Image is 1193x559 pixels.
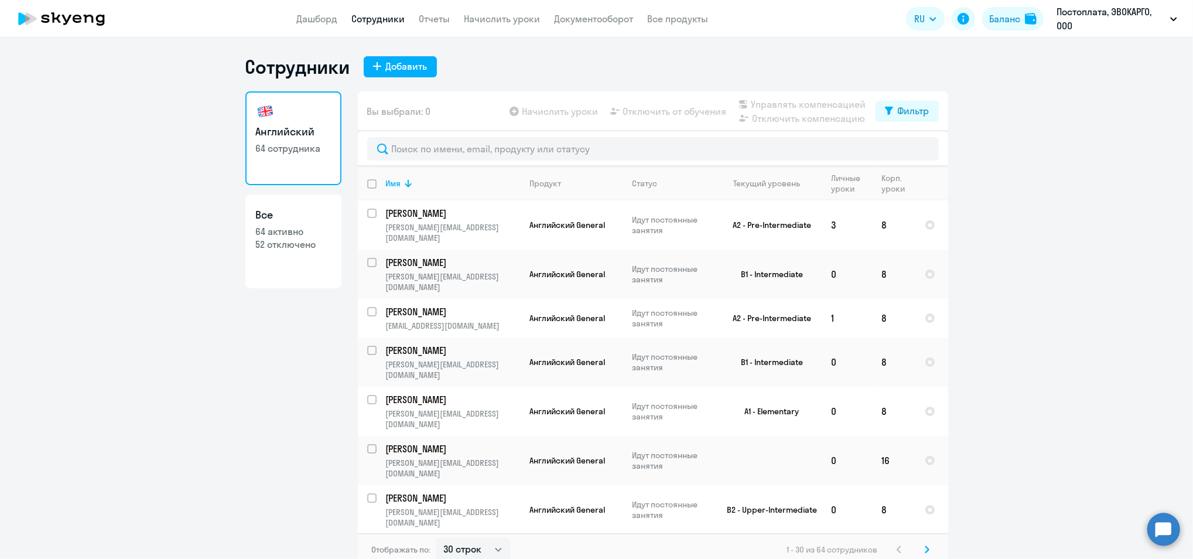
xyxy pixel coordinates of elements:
[822,436,873,485] td: 0
[713,387,822,436] td: A1 - Elementary
[245,195,341,288] a: Все64 активно52 отключено
[386,222,520,243] p: [PERSON_NAME][EMAIL_ADDRESS][DOMAIN_NAME]
[530,455,606,466] span: Английский General
[633,178,658,189] div: Статус
[723,178,822,189] div: Текущий уровень
[882,173,915,194] div: Корп. уроки
[832,173,864,194] div: Личные уроки
[386,305,520,318] a: [PERSON_NAME]
[256,207,331,223] h3: Все
[386,305,518,318] p: [PERSON_NAME]
[733,178,800,189] div: Текущий уровень
[297,13,338,25] a: Дашборд
[386,442,520,455] a: [PERSON_NAME]
[419,13,450,25] a: Отчеты
[873,485,915,534] td: 8
[530,178,623,189] div: Продукт
[633,352,713,373] p: Идут постоянные занятия
[530,357,606,367] span: Английский General
[386,321,520,331] p: [EMAIL_ADDRESS][DOMAIN_NAME]
[982,7,1044,30] button: Балансbalance
[822,338,873,387] td: 0
[386,344,518,357] p: [PERSON_NAME]
[386,393,520,406] a: [PERSON_NAME]
[386,507,520,528] p: [PERSON_NAME][EMAIL_ADDRESS][DOMAIN_NAME]
[386,178,520,189] div: Имя
[386,207,518,220] p: [PERSON_NAME]
[386,458,520,479] p: [PERSON_NAME][EMAIL_ADDRESS][DOMAIN_NAME]
[713,485,822,534] td: B2 - Upper-Intermediate
[386,359,520,380] p: [PERSON_NAME][EMAIL_ADDRESS][DOMAIN_NAME]
[386,256,518,269] p: [PERSON_NAME]
[822,250,873,299] td: 0
[386,492,518,505] p: [PERSON_NAME]
[989,12,1020,26] div: Баланс
[530,505,606,515] span: Английский General
[822,485,873,534] td: 0
[530,406,606,417] span: Английский General
[713,200,822,250] td: A2 - Pre-Intermediate
[914,12,925,26] span: RU
[822,299,873,338] td: 1
[873,200,915,250] td: 8
[530,220,606,230] span: Английский General
[822,200,873,250] td: 3
[713,250,822,299] td: B1 - Intermediate
[256,102,275,121] img: english
[367,137,939,161] input: Поиск по имени, email, продукту или статусу
[386,492,520,505] a: [PERSON_NAME]
[633,401,713,422] p: Идут постоянные занятия
[713,299,822,338] td: A2 - Pre-Intermediate
[633,308,713,329] p: Идут постоянные занятия
[364,56,437,77] button: Добавить
[386,393,518,406] p: [PERSON_NAME]
[898,104,929,118] div: Фильтр
[367,104,431,118] span: Вы выбрали: 0
[256,225,331,238] p: 64 активно
[873,299,915,338] td: 8
[352,13,405,25] a: Сотрудники
[713,338,822,387] td: B1 - Intermediate
[386,344,520,357] a: [PERSON_NAME]
[256,124,331,139] h3: Английский
[245,55,350,79] h1: Сотрудники
[555,13,634,25] a: Документооборот
[873,338,915,387] td: 8
[386,408,520,430] p: [PERSON_NAME][EMAIL_ADDRESS][DOMAIN_NAME]
[633,450,713,471] p: Идут постоянные занятия
[386,256,520,269] a: [PERSON_NAME]
[1051,5,1183,33] button: Постоплата, ЭВОКАРГО, ООО
[648,13,709,25] a: Все продукты
[873,250,915,299] td: 8
[906,7,945,30] button: RU
[832,173,872,194] div: Личные уроки
[633,214,713,236] p: Идут постоянные занятия
[530,178,562,189] div: Продукт
[787,544,878,555] span: 1 - 30 из 64 сотрудников
[882,173,907,194] div: Корп. уроки
[530,269,606,279] span: Английский General
[386,59,428,73] div: Добавить
[386,178,401,189] div: Имя
[633,178,713,189] div: Статус
[372,544,431,555] span: Отображать по:
[256,238,331,251] p: 52 отключено
[245,91,341,185] a: Английский64 сотрудника
[822,387,873,436] td: 0
[386,442,518,455] p: [PERSON_NAME]
[876,101,939,122] button: Фильтр
[873,387,915,436] td: 8
[1057,5,1165,33] p: Постоплата, ЭВОКАРГО, ООО
[256,142,331,155] p: 64 сотрудника
[386,271,520,292] p: [PERSON_NAME][EMAIL_ADDRESS][DOMAIN_NAME]
[633,499,713,520] p: Идут постоянные занятия
[530,313,606,323] span: Английский General
[464,13,541,25] a: Начислить уроки
[633,264,713,285] p: Идут постоянные занятия
[873,436,915,485] td: 16
[1025,13,1037,25] img: balance
[386,207,520,220] a: [PERSON_NAME]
